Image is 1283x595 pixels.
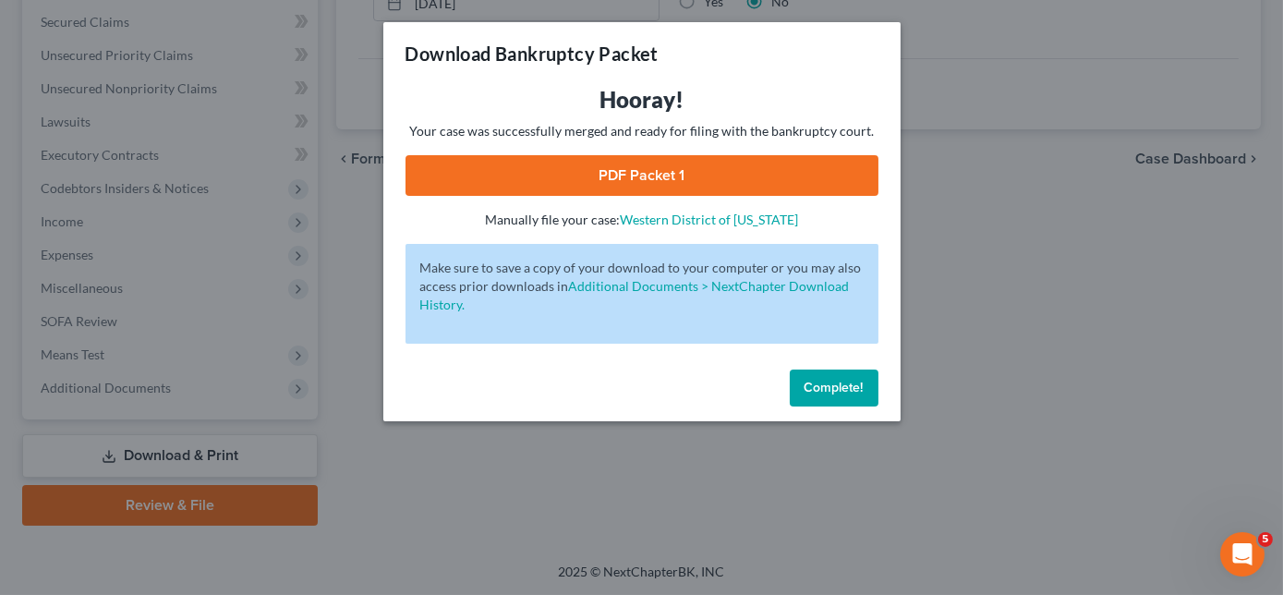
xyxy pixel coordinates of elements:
iframe: Intercom live chat [1220,532,1265,577]
p: Make sure to save a copy of your download to your computer or you may also access prior downloads in [420,259,864,314]
h3: Hooray! [405,85,878,115]
a: PDF Packet 1 [405,155,878,196]
p: Your case was successfully merged and ready for filing with the bankruptcy court. [405,122,878,140]
span: Complete! [805,380,864,395]
a: Western District of [US_STATE] [620,212,798,227]
button: Complete! [790,370,878,407]
p: Manually file your case: [405,211,878,229]
span: 5 [1258,532,1273,547]
a: Additional Documents > NextChapter Download History. [420,278,850,312]
h3: Download Bankruptcy Packet [405,41,659,67]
